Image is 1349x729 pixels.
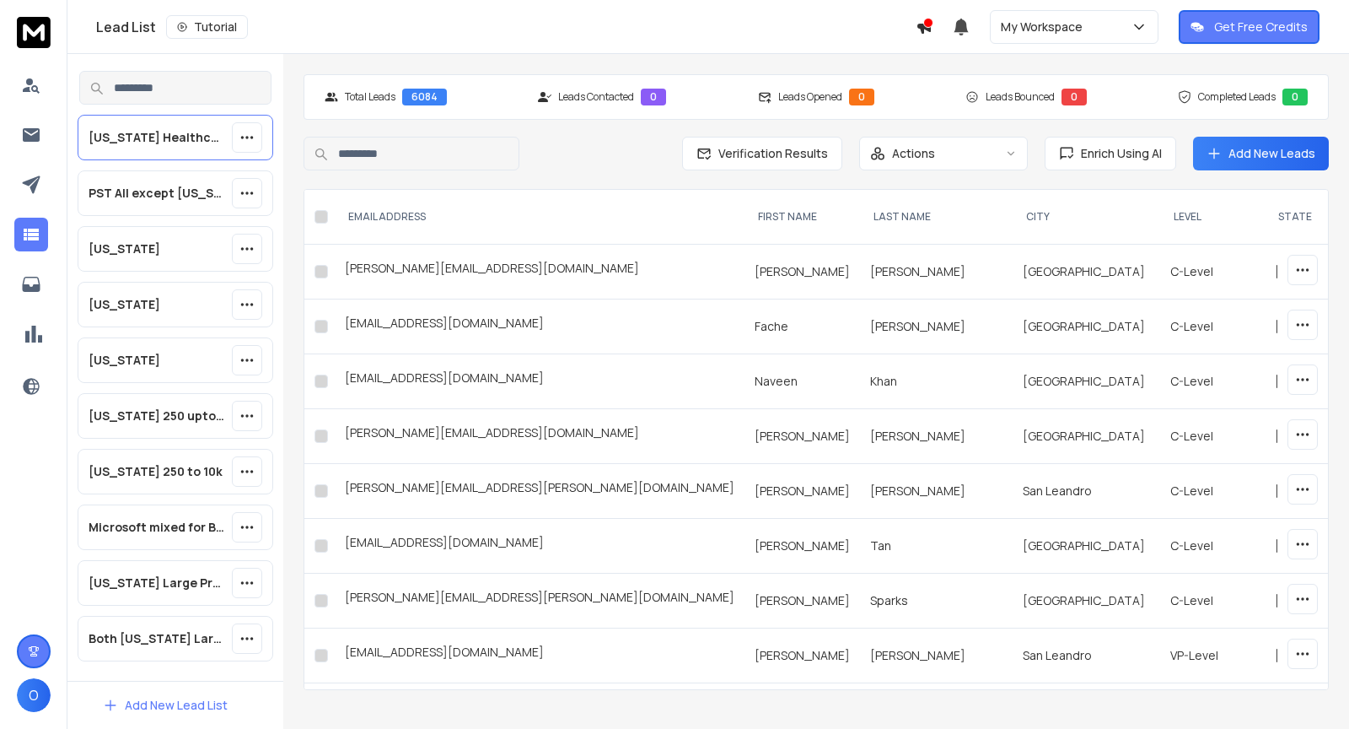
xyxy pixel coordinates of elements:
div: [PERSON_NAME][EMAIL_ADDRESS][DOMAIN_NAME] [345,260,734,283]
button: Add New Leads [1193,137,1329,170]
td: [PERSON_NAME] [860,300,1013,354]
button: Tutorial [166,15,248,39]
p: Leads Bounced [986,90,1055,104]
td: [PERSON_NAME] [860,245,1013,300]
td: Sparks [860,574,1013,629]
td: [GEOGRAPHIC_DATA] [1013,354,1160,409]
div: 0 [1061,89,1087,105]
td: [PERSON_NAME] [860,409,1013,464]
p: Get Free Credits [1214,19,1308,35]
td: [GEOGRAPHIC_DATA] [1013,519,1160,574]
td: [PERSON_NAME] [744,409,860,464]
td: [PERSON_NAME] [744,245,860,300]
td: [PERSON_NAME] [744,574,860,629]
th: FIRST NAME [744,190,860,245]
div: [PERSON_NAME][EMAIL_ADDRESS][PERSON_NAME][DOMAIN_NAME] [345,589,734,613]
td: Tan [860,519,1013,574]
td: [PERSON_NAME] [860,464,1013,519]
th: city [1013,190,1160,245]
button: O [17,678,51,712]
td: C-Level [1160,300,1265,354]
p: [US_STATE] [89,352,160,369]
a: Add New Leads [1207,145,1315,162]
td: C-Level [1160,574,1265,629]
button: Enrich Using AI [1045,137,1176,170]
button: Verification Results [682,137,842,170]
p: [US_STATE] Large Practice [89,575,225,591]
div: Lead List [96,15,916,39]
p: [US_STATE] 250 upto 10k [89,408,225,424]
div: 0 [849,89,874,105]
p: [US_STATE] Healthcare All upto 250 ( No Device ) [89,129,225,146]
td: Khan [860,354,1013,409]
td: [PERSON_NAME] [744,464,860,519]
td: San Leandro [1013,464,1160,519]
td: C-Level [1160,409,1265,464]
button: Get Free Credits [1179,10,1319,44]
th: level [1160,190,1265,245]
p: Actions [892,145,935,162]
p: Microsoft mixed for Billing [89,519,225,536]
td: [GEOGRAPHIC_DATA] [1013,300,1160,354]
p: Both [US_STATE] Large Practice [89,630,225,647]
p: Leads Contacted [558,90,634,104]
div: [EMAIL_ADDRESS][DOMAIN_NAME] [345,370,734,393]
td: C-Level [1160,464,1265,519]
button: Add New Lead List [89,688,241,722]
td: [PERSON_NAME] [860,629,1013,683]
p: [US_STATE] [89,240,160,257]
td: [PERSON_NAME] [744,629,860,683]
p: PST All except [US_STATE] [89,185,225,202]
th: LAST NAME [860,190,1013,245]
td: C-Level [1160,519,1265,574]
td: Naveen [744,354,860,409]
span: Verification Results [712,145,828,162]
p: [US_STATE] [89,296,160,313]
div: [EMAIL_ADDRESS][DOMAIN_NAME] [345,534,734,558]
div: 0 [1282,89,1308,105]
td: [GEOGRAPHIC_DATA] [1013,409,1160,464]
td: San Leandro [1013,629,1160,683]
td: Fache [744,300,860,354]
div: 6084 [402,89,447,105]
p: Total Leads [345,90,395,104]
th: EMAIL ADDRESS [335,190,744,245]
td: C-Level [1160,354,1265,409]
div: [EMAIL_ADDRESS][DOMAIN_NAME] [345,644,734,667]
p: [US_STATE] 250 to 10k [89,463,223,480]
td: C-Level [1160,245,1265,300]
div: [EMAIL_ADDRESS][DOMAIN_NAME] [345,315,734,338]
td: [GEOGRAPHIC_DATA] [1013,574,1160,629]
p: Completed Leads [1198,90,1276,104]
div: [PERSON_NAME][EMAIL_ADDRESS][DOMAIN_NAME] [345,424,734,448]
p: Leads Opened [778,90,842,104]
td: [PERSON_NAME] [744,519,860,574]
td: VP-Level [1160,629,1265,683]
td: [GEOGRAPHIC_DATA] [1013,245,1160,300]
p: My Workspace [1001,19,1089,35]
div: 0 [641,89,666,105]
span: Enrich Using AI [1074,145,1162,162]
div: [PERSON_NAME][EMAIL_ADDRESS][PERSON_NAME][DOMAIN_NAME] [345,479,734,503]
